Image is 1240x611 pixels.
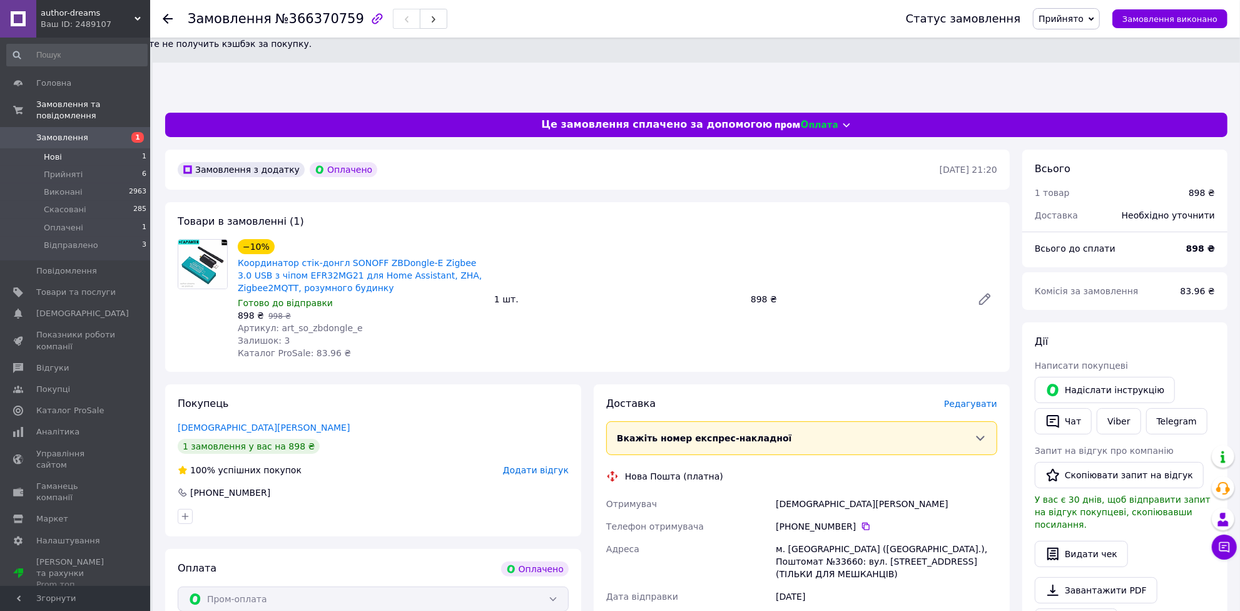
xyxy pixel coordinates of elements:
span: Управління сайтом [36,448,116,471]
div: −10% [238,239,275,254]
span: 6 [142,169,146,180]
span: Покупець [178,398,229,409]
span: Замовлення [36,132,88,143]
span: 998 ₴ [268,312,291,321]
div: м. [GEOGRAPHIC_DATA] ([GEOGRAPHIC_DATA].), Поштомат №33660: вул. [STREET_ADDRESS] (ТІЛЬКИ ДЛЯ МЕШ... [773,538,1000,585]
span: Покупці [36,384,70,395]
button: Надіслати інструкцію [1035,377,1175,403]
span: Виконані [44,187,83,198]
time: [DATE] 21:20 [940,165,997,175]
span: 1 [142,151,146,163]
span: Маркет [36,513,68,525]
span: Прийняті [44,169,83,180]
span: Адреса [606,544,639,554]
span: Головна [36,78,71,89]
span: Відправлено [44,240,98,251]
span: 1 товар [1035,188,1070,198]
a: Редагувати [972,287,997,312]
span: 83.96 ₴ [1181,286,1215,296]
span: Написати покупцеві [1035,361,1128,371]
span: Гаманець компанії [36,481,116,503]
span: Прийнято [1039,14,1084,24]
div: Необхідно уточнити [1114,202,1222,229]
span: 1 [131,132,144,143]
a: Viber [1097,408,1141,434]
span: Додати відгук [503,465,569,475]
span: Скасовані [44,204,86,215]
span: Дії [1035,336,1048,347]
span: Запит на відгук про компанію [1035,446,1174,456]
a: Telegram [1146,408,1207,434]
button: Чат [1035,408,1092,434]
div: успішних покупок [178,464,302,476]
span: Товари та послуги [36,287,116,298]
input: Пошук [6,44,148,66]
button: Видати чек [1035,541,1128,567]
div: Нова Пошта (платна) [622,470,726,483]
div: 898 ₴ [1189,187,1215,199]
div: Оплачено [501,562,569,577]
div: 1 замовлення у вас на 898 ₴ [178,439,320,454]
button: Скопіювати запит на відгук [1035,462,1204,488]
button: Замовлення виконано [1112,9,1227,28]
span: 2963 [129,187,146,198]
div: Ваш ID: 2489107 [41,19,150,30]
div: [DEMOGRAPHIC_DATA][PERSON_NAME] [773,493,1000,515]
span: Аналітика [36,426,79,438]
a: Координатор стік-донгл SONOFF ZBDongle-E Zigbee 3.0 USB з чіпом EFR32MG21 для Home Assistant, ZHA... [238,258,482,293]
a: Завантажити PDF [1035,577,1157,603]
div: Оплачено [310,162,377,177]
div: Prom топ [36,579,116,590]
span: [DEMOGRAPHIC_DATA] [36,308,129,319]
span: Телефон отримувача [606,521,704,531]
b: 898 ₴ [1186,244,1215,254]
span: Готово до відправки [238,298,333,308]
span: Замовлення [188,11,272,26]
button: Чат з покупцем [1212,535,1237,560]
span: Відгуки [36,362,69,374]
span: 3 [142,240,146,251]
span: Доставка [606,398,656,409]
span: Каталог ProSale: 83.96 ₴ [238,348,351,358]
span: Комісія за замовлення [1035,286,1139,296]
span: Замовлення виконано [1122,14,1217,24]
span: Товари в замовленні (1) [178,215,304,227]
span: 898 ₴ [238,311,264,321]
span: Редагувати [944,399,997,409]
div: Повернутися назад [163,13,173,25]
div: 1 шт. [489,290,746,308]
span: Налаштування [36,535,100,547]
span: Вкажіть номер експрес-накладної [617,433,792,443]
span: Показники роботи компанії [36,329,116,352]
span: Повідомлення [36,265,97,277]
span: Оплачені [44,222,83,234]
span: Це замовлення сплачено за допомогою [541,118,772,132]
span: Доставка [1035,210,1078,220]
span: Артикул: art_so_zbdongle_e [238,323,363,333]
span: 1 [142,222,146,234]
span: №366370759 [275,11,364,26]
span: Замовлення та повідомлення [36,99,150,121]
span: Отримувач [606,499,657,509]
span: author-dreams [41,8,135,19]
img: Координатор стік-донгл SONOFF ZBDongle-E Zigbee 3.0 USB з чіпом EFR32MG21 для Home Assistant, ZHA... [178,240,227,289]
span: Нові [44,151,62,163]
span: Каталог ProSale [36,405,104,416]
span: [PERSON_NAME] та рахунки [36,557,116,591]
span: Всього [1035,163,1070,175]
div: Замовлення з додатку [178,162,305,177]
span: Дата відправки [606,592,678,602]
div: [PHONE_NUMBER] [189,486,272,499]
div: [DATE] [773,585,1000,608]
div: [PHONE_NUMBER] [776,520,997,533]
a: [DEMOGRAPHIC_DATA][PERSON_NAME] [178,423,350,433]
span: Залишок: 3 [238,336,290,346]
span: 285 [133,204,146,215]
span: У вас є 30 днів, щоб відправити запит на відгук покупцеві, скопіювавши посилання. [1035,495,1211,530]
div: 898 ₴ [746,290,967,308]
div: Статус замовлення [906,13,1021,25]
span: 100% [190,465,215,475]
span: Оплата [178,562,216,574]
span: Всього до сплати [1035,244,1115,254]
